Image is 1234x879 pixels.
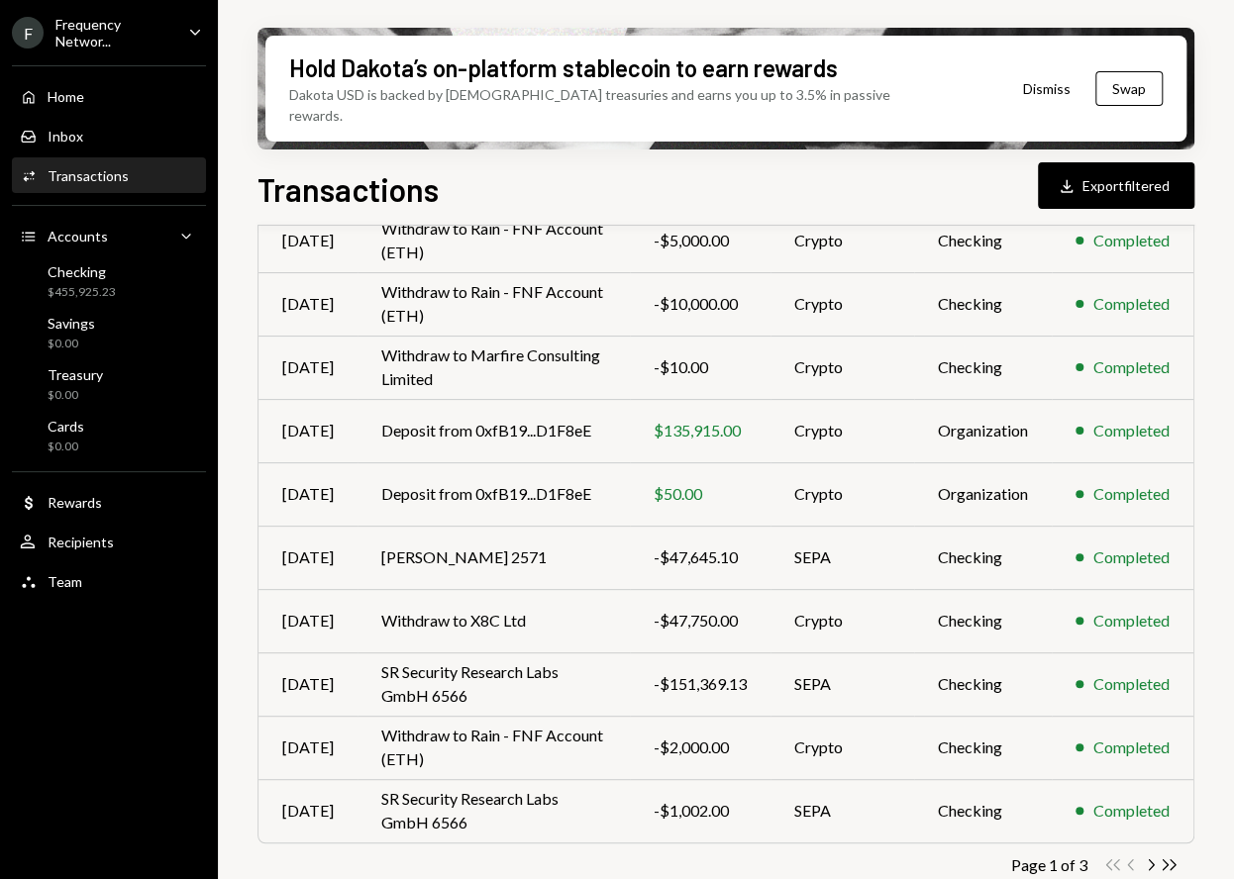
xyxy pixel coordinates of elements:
[282,292,334,316] div: [DATE]
[12,524,206,559] a: Recipients
[48,128,83,145] div: Inbox
[771,779,914,842] td: SEPA
[654,609,747,633] div: -$47,750.00
[654,735,747,759] div: -$2,000.00
[48,88,84,105] div: Home
[12,118,206,153] a: Inbox
[771,589,914,652] td: Crypto
[12,309,206,356] a: Savings$0.00
[358,272,630,336] td: Withdraw to Rain - FNF Account (ETH)
[12,78,206,114] a: Home
[48,418,84,435] div: Cards
[771,399,914,462] td: Crypto
[358,716,630,779] td: Withdraw to Rain - FNF Account (ETH)
[358,652,630,716] td: SR Security Research Labs GmbH 6566
[282,609,334,633] div: [DATE]
[654,482,747,506] div: $50.00
[257,169,439,209] h1: Transactions
[771,462,914,526] td: Crypto
[771,336,914,399] td: Crypto
[654,672,747,696] div: -$151,369.13
[1095,71,1163,106] button: Swap
[48,228,108,244] div: Accounts
[48,167,129,184] div: Transactions
[1093,672,1170,696] div: Completed
[12,484,206,520] a: Rewards
[48,336,95,352] div: $0.00
[654,545,747,569] div: -$47,645.10
[48,439,84,455] div: $0.00
[48,366,103,383] div: Treasury
[914,589,1052,652] td: Checking
[771,526,914,589] td: SEPA
[1093,609,1170,633] div: Completed
[12,17,44,49] div: F
[282,229,334,252] div: [DATE]
[1093,419,1170,442] div: Completed
[289,84,945,126] div: Dakota USD is backed by [DEMOGRAPHIC_DATA] treasuries and earns you up to 3.5% in passive rewards.
[771,652,914,716] td: SEPA
[1093,355,1170,379] div: Completed
[55,16,172,49] div: Frequency Networ...
[1093,735,1170,759] div: Completed
[358,336,630,399] td: Withdraw to Marfire Consulting Limited
[282,545,334,569] div: [DATE]
[1038,162,1194,209] button: Exportfiltered
[654,799,747,823] div: -$1,002.00
[358,779,630,842] td: SR Security Research Labs GmbH 6566
[358,526,630,589] td: [PERSON_NAME] 2571
[914,272,1052,336] td: Checking
[1093,482,1170,506] div: Completed
[12,563,206,599] a: Team
[12,360,206,408] a: Treasury$0.00
[358,462,630,526] td: Deposit from 0xfB19...D1F8eE
[358,399,630,462] td: Deposit from 0xfB19...D1F8eE
[12,257,206,305] a: Checking$455,925.23
[48,573,82,590] div: Team
[914,716,1052,779] td: Checking
[771,272,914,336] td: Crypto
[289,51,838,84] div: Hold Dakota’s on-platform stablecoin to earn rewards
[282,735,334,759] div: [DATE]
[48,263,116,280] div: Checking
[12,412,206,459] a: Cards$0.00
[48,534,114,550] div: Recipients
[358,209,630,272] td: Withdraw to Rain - FNF Account (ETH)
[914,462,1052,526] td: Organization
[914,526,1052,589] td: Checking
[654,419,747,442] div: $135,915.00
[771,716,914,779] td: Crypto
[48,315,95,332] div: Savings
[1093,545,1170,569] div: Completed
[771,209,914,272] td: Crypto
[998,65,1095,112] button: Dismiss
[282,799,334,823] div: [DATE]
[48,284,116,301] div: $455,925.23
[914,652,1052,716] td: Checking
[12,157,206,193] a: Transactions
[654,355,747,379] div: -$10.00
[1093,292,1170,316] div: Completed
[1011,855,1087,874] div: Page 1 of 3
[914,209,1052,272] td: Checking
[282,672,334,696] div: [DATE]
[282,419,334,442] div: [DATE]
[914,336,1052,399] td: Checking
[654,229,747,252] div: -$5,000.00
[48,387,103,404] div: $0.00
[914,399,1052,462] td: Organization
[654,292,747,316] div: -$10,000.00
[1093,229,1170,252] div: Completed
[1093,799,1170,823] div: Completed
[12,218,206,253] a: Accounts
[358,589,630,652] td: Withdraw to X8C Ltd
[282,482,334,506] div: [DATE]
[914,779,1052,842] td: Checking
[48,494,102,511] div: Rewards
[282,355,334,379] div: [DATE]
